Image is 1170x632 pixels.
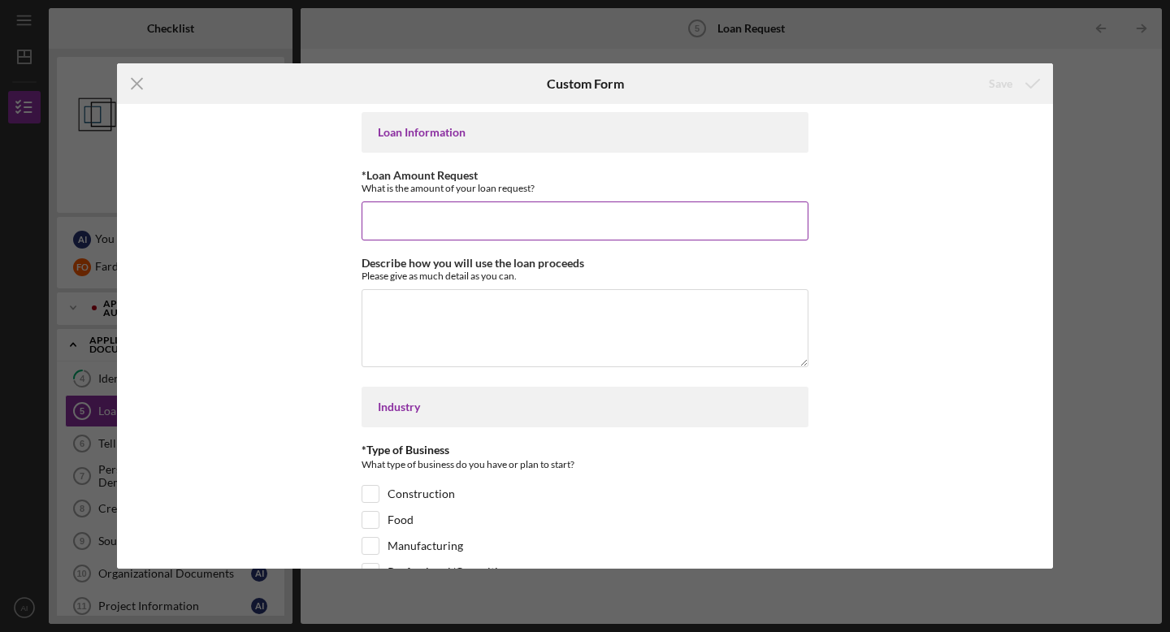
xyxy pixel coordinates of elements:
label: Professional/Consulting [388,564,510,580]
div: Loan Information [378,126,792,139]
button: Save [973,67,1053,100]
label: Describe how you will use the loan proceeds [362,256,584,270]
div: What type of business do you have or plan to start? [362,457,808,477]
label: Construction [388,486,455,502]
label: Manufacturing [388,538,463,554]
div: Please give as much detail as you can. [362,270,808,282]
label: *Loan Amount Request [362,168,478,182]
h6: Custom Form [547,76,624,91]
label: Food [388,512,414,528]
div: What is the amount of your loan request? [362,182,808,194]
div: Industry [378,400,792,413]
div: Save [989,67,1012,100]
div: *Type of Business [362,444,808,457]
